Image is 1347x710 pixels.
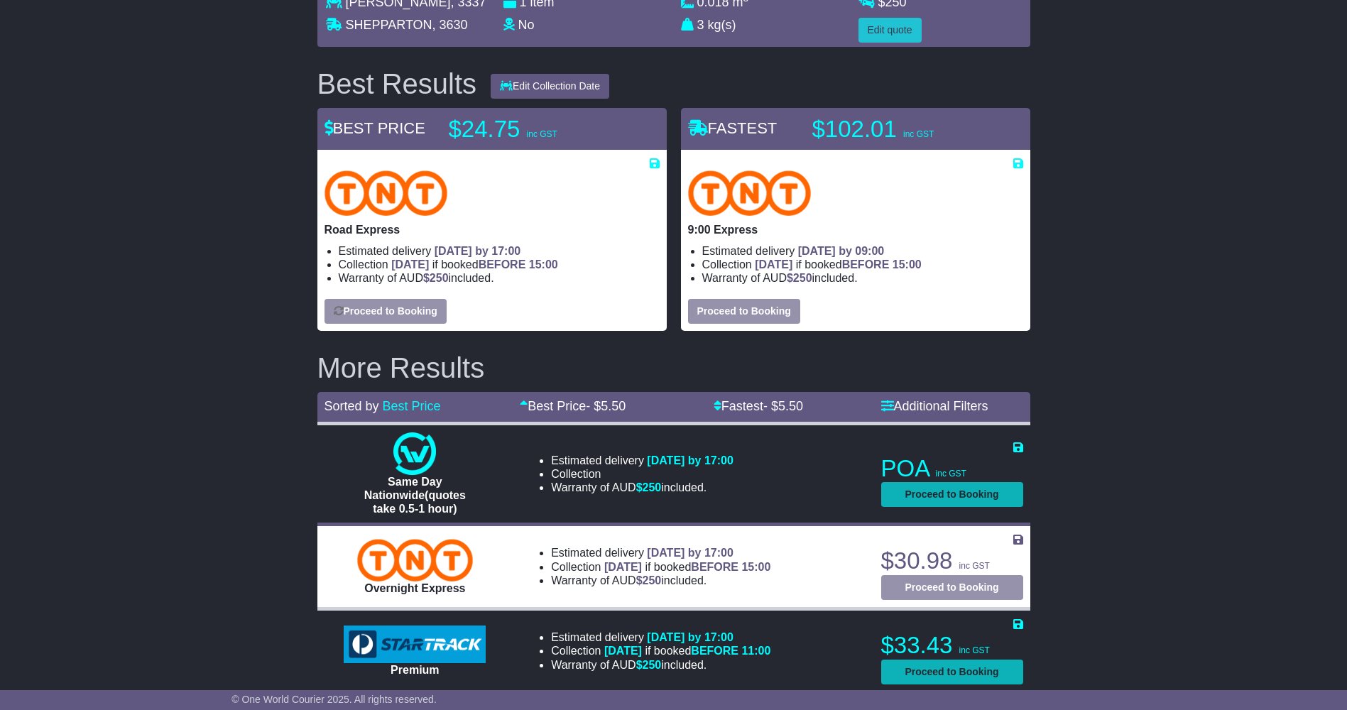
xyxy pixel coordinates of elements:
[881,631,1023,660] p: $33.43
[741,561,770,573] span: 15:00
[787,272,812,284] span: $
[527,129,557,139] span: inc GST
[741,645,770,657] span: 11:00
[518,18,535,32] span: No
[551,574,770,587] li: Warranty of AUD included.
[551,546,770,559] li: Estimated delivery
[551,560,770,574] li: Collection
[529,258,558,271] span: 15:00
[778,399,803,413] span: 5.50
[604,561,770,573] span: if booked
[755,258,921,271] span: if booked
[691,645,738,657] span: BEFORE
[688,299,800,324] button: Proceed to Booking
[357,539,473,581] img: TNT Domestic: Overnight Express
[702,258,1023,271] li: Collection
[325,119,425,137] span: BEST PRICE
[636,481,662,493] span: $
[702,244,1023,258] li: Estimated delivery
[881,454,1023,483] p: POA
[688,119,778,137] span: FASTEST
[647,631,734,643] span: [DATE] by 17:00
[432,18,468,32] span: , 3630
[551,454,734,467] li: Estimated delivery
[551,481,734,494] li: Warranty of AUD included.
[344,626,486,664] img: StarTrack: Premium
[317,352,1030,383] h2: More Results
[364,476,466,515] span: Same Day Nationwide(quotes take 0.5-1 hour)
[551,467,734,481] li: Collection
[714,399,803,413] a: Fastest- $5.50
[551,658,770,672] li: Warranty of AUD included.
[881,660,1023,684] button: Proceed to Booking
[551,630,770,644] li: Estimated delivery
[903,129,934,139] span: inc GST
[325,170,448,216] img: TNT Domestic: Road Express
[339,258,660,271] li: Collection
[842,258,890,271] span: BEFORE
[491,74,609,99] button: Edit Collection Date
[586,399,626,413] span: - $
[325,299,447,324] button: Proceed to Booking
[551,644,770,657] li: Collection
[708,18,736,32] span: kg(s)
[691,561,738,573] span: BEFORE
[604,645,642,657] span: [DATE]
[881,575,1023,600] button: Proceed to Booking
[812,115,990,143] p: $102.01
[391,258,429,271] span: [DATE]
[881,482,1023,507] button: Proceed to Booking
[688,170,812,216] img: TNT Domestic: 9:00 Express
[936,469,966,479] span: inc GST
[893,258,922,271] span: 15:00
[881,547,1023,575] p: $30.98
[643,574,662,586] span: 250
[647,454,734,466] span: [DATE] by 17:00
[393,432,436,475] img: One World Courier: Same Day Nationwide(quotes take 0.5-1 hour)
[364,582,465,594] span: Overnight Express
[520,399,626,413] a: Best Price- $5.50
[479,258,526,271] span: BEFORE
[688,223,1023,236] p: 9:00 Express
[325,223,660,236] p: Road Express
[755,258,792,271] span: [DATE]
[346,18,432,32] span: SHEPPARTON
[763,399,803,413] span: - $
[858,18,922,43] button: Edit quote
[601,399,626,413] span: 5.50
[604,645,770,657] span: if booked
[636,574,662,586] span: $
[647,547,734,559] span: [DATE] by 17:00
[793,272,812,284] span: 250
[881,399,988,413] a: Additional Filters
[391,664,439,676] span: Premium
[339,271,660,285] li: Warranty of AUD included.
[435,245,521,257] span: [DATE] by 17:00
[697,18,704,32] span: 3
[959,645,990,655] span: inc GST
[391,258,557,271] span: if booked
[798,245,885,257] span: [DATE] by 09:00
[643,481,662,493] span: 250
[430,272,449,284] span: 250
[449,115,626,143] p: $24.75
[959,561,990,571] span: inc GST
[310,68,484,99] div: Best Results
[383,399,441,413] a: Best Price
[231,694,437,705] span: © One World Courier 2025. All rights reserved.
[702,271,1023,285] li: Warranty of AUD included.
[643,659,662,671] span: 250
[636,659,662,671] span: $
[339,244,660,258] li: Estimated delivery
[325,399,379,413] span: Sorted by
[423,272,449,284] span: $
[604,561,642,573] span: [DATE]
